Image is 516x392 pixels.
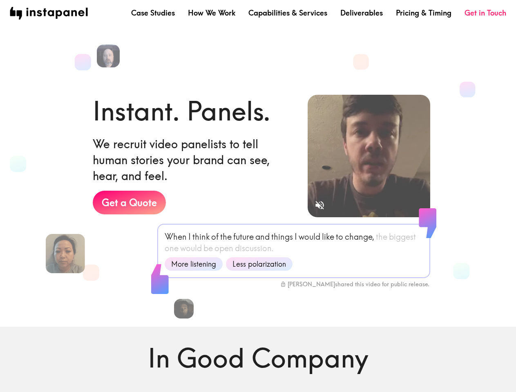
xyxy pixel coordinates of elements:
[255,231,270,243] span: and
[93,136,295,184] h6: We recruit video panelists to tell human stories your brand can see, hear, and feel.
[280,281,429,288] div: [PERSON_NAME] shared this video for public release.
[311,196,328,214] button: Sound is off
[228,259,291,269] span: Less polarization
[322,231,334,243] span: like
[214,243,233,254] span: open
[174,299,194,318] img: Cory
[340,8,383,18] a: Deliverables
[93,191,166,214] a: Get a Quote
[203,243,213,254] span: be
[248,8,327,18] a: Capabilities & Services
[93,93,270,129] h1: Instant. Panels.
[97,45,120,67] img: Aaron
[336,231,343,243] span: to
[45,234,85,273] img: Lisa
[465,8,506,18] a: Get in Touch
[180,243,202,254] span: would
[396,8,451,18] a: Pricing & Timing
[389,231,416,243] span: biggest
[376,231,387,243] span: the
[10,7,88,20] img: instapanel
[165,231,187,243] span: When
[131,8,175,18] a: Case Studies
[299,231,320,243] span: would
[23,340,494,376] h1: In Good Company
[188,8,235,18] a: How We Work
[345,231,374,243] span: change,
[220,231,232,243] span: the
[166,259,221,269] span: More listening
[295,231,297,243] span: I
[271,231,293,243] span: things
[192,231,210,243] span: think
[188,231,191,243] span: I
[165,243,179,254] span: one
[235,243,274,254] span: discussion.
[233,231,254,243] span: future
[211,231,219,243] span: of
